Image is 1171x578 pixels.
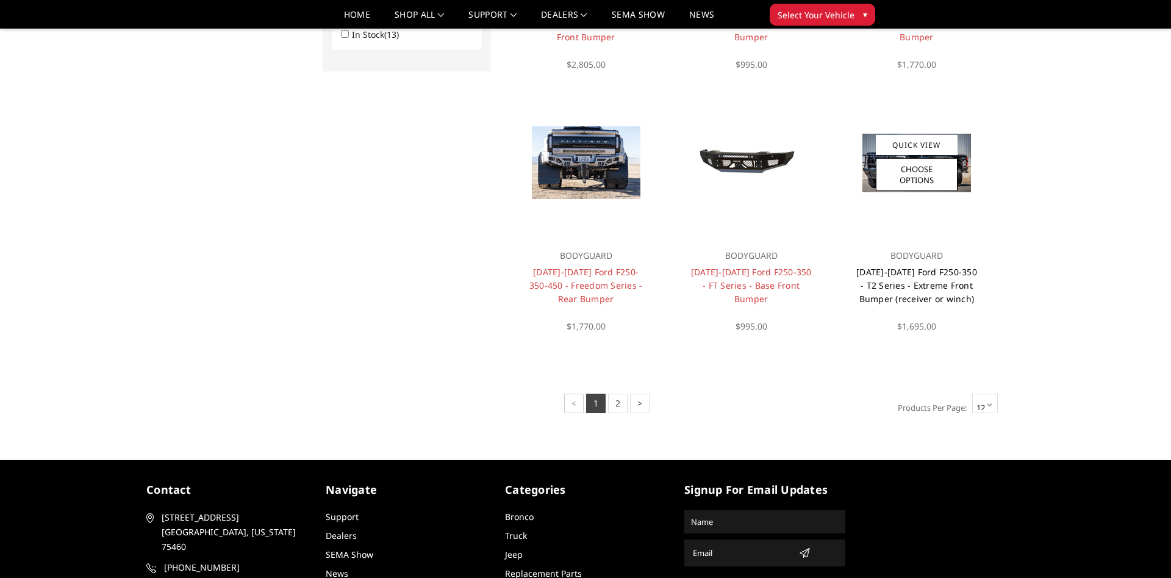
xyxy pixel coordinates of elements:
span: $2,805.00 [567,59,606,70]
a: Support [468,10,517,28]
span: $1,770.00 [897,59,936,70]
span: (13) [384,29,399,40]
a: SEMA Show [326,549,373,560]
a: SEMA Show [612,10,665,28]
span: $995.00 [736,59,767,70]
span: $995.00 [736,320,767,332]
p: BODYGUARD [855,248,978,263]
span: $1,695.00 [897,320,936,332]
a: Support [326,511,359,522]
a: Choose Options [876,158,958,191]
p: BODYGUARD [690,248,812,263]
a: News [689,10,714,28]
a: Truck [505,530,527,541]
h5: Navigate [326,482,487,498]
a: [DATE]-[DATE] Ford F250-350 - FT Series - Base Front Bumper [691,266,812,305]
h5: contact [146,482,307,498]
span: [STREET_ADDRESS] [GEOGRAPHIC_DATA], [US_STATE] 75460 [162,510,303,554]
a: 1 [586,394,606,413]
span: Select Your Vehicle [778,9,854,21]
a: 2 [608,394,628,413]
a: [PHONE_NUMBER] [146,560,307,575]
span: ▾ [863,8,867,21]
a: [DATE]-[DATE] Ford F250-350-450 - Freedom Series - Rear Bumper [529,266,643,305]
a: Jeep [505,549,523,560]
a: < [564,394,584,413]
button: Select Your Vehicle [770,4,875,26]
label: In Stock [352,29,406,40]
a: > [630,394,650,413]
h5: signup for email updates [684,482,845,498]
input: Email [688,543,794,563]
h5: Categories [505,482,666,498]
p: BODYGUARD [525,248,647,263]
span: $1,770.00 [567,320,606,332]
a: Quick View [876,135,958,155]
a: Dealers [541,10,587,28]
a: [DATE]-[DATE] Ford F250-350 - T2 Series - Extreme Front Bumper (receiver or winch) [856,266,977,305]
input: Name [686,512,843,532]
span: [PHONE_NUMBER] [164,560,306,575]
label: Products Per Page: [891,399,967,417]
a: shop all [395,10,444,28]
a: Home [344,10,370,28]
a: Dealers [326,530,357,541]
a: Bronco [505,511,534,522]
